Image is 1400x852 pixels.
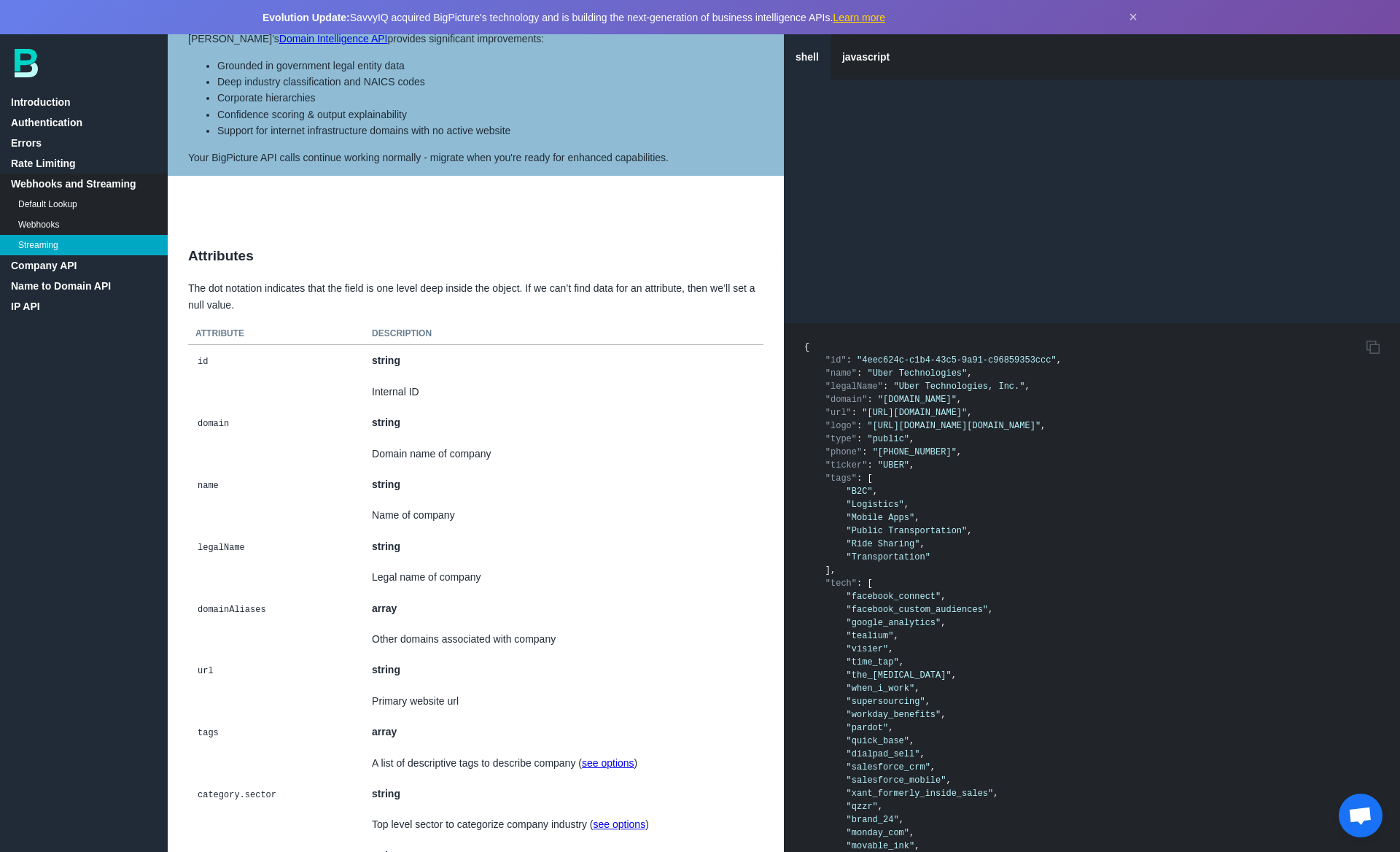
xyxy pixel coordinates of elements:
span: "qzzr" [847,802,878,812]
span: , [909,736,914,746]
span: : [857,578,862,589]
span: , [952,670,957,681]
span: "public" [867,434,909,444]
span: "tech" [825,578,857,589]
span: , [967,526,972,536]
span: , [1041,421,1046,431]
a: see options [582,757,634,769]
td: Name of company [365,500,763,530]
span: [ [867,578,872,589]
span: ], [825,565,836,576]
span: "when_i_work" [847,683,915,694]
span: "monday_com" [847,828,909,838]
code: url [195,664,216,678]
a: shell [784,34,831,80]
span: "pardot" [847,723,889,733]
code: category.sector [195,788,279,802]
li: Deep industry classification and NAICS codes [217,74,763,90]
code: id [195,355,210,369]
strong: string [372,541,400,552]
td: Domain name of company [365,438,763,469]
span: : [857,421,862,431]
th: Attribute [188,323,365,345]
strong: array [372,726,397,737]
h2: Attributes [168,231,784,281]
span: "tags" [825,473,857,484]
span: : [862,447,867,457]
span: "B2C" [847,487,873,497]
span: "phone" [825,447,862,457]
code: name [195,479,221,493]
aside: [PERSON_NAME]'s provides significant improvements: Your BigPicture API calls continue working nor... [168,4,784,176]
td: Top level sector to categorize company industry ( ) [365,809,763,840]
span: "facebook_custom_audiences" [847,605,988,615]
strong: string [372,417,400,428]
a: javascript [831,34,901,80]
strong: array [372,603,397,614]
td: Other domains associated with company [365,624,763,654]
span: : [867,395,872,405]
span: "legalName" [825,382,883,392]
span: : [847,355,852,365]
a: Learn more [833,12,885,23]
span: "name" [825,368,857,379]
span: , [967,408,972,418]
strong: Evolution Update: [262,12,350,23]
span: "salesforce_mobile" [847,775,946,786]
span: "4eec624c-c1b4-43c5-9a91-c96859353ccc" [857,355,1057,365]
li: Grounded in government legal entity data [217,58,763,74]
span: : [857,473,862,484]
span: "brand_24" [847,815,899,825]
span: , [888,723,893,733]
span: , [925,697,930,707]
span: "workday_benefits" [847,710,941,720]
span: : [867,460,872,470]
span: , [878,802,883,812]
strong: string [372,479,400,490]
span: "supersourcing" [847,697,925,707]
span: "Logistics" [847,500,904,510]
span: , [1057,355,1062,365]
span: , [914,841,919,851]
span: "[DOMAIN_NAME]" [878,395,957,405]
span: SavvyIQ acquired BigPicture's technology and is building the next-generation of business intellig... [262,12,885,23]
span: , [899,657,904,667]
span: "[URL][DOMAIN_NAME]" [862,408,967,418]
code: tags [195,726,221,740]
span: { [804,342,809,352]
span: : [857,368,862,379]
span: , [904,500,909,510]
span: "Uber Technologies" [867,368,967,379]
span: [ [867,473,872,484]
span: "domain" [825,395,868,405]
a: Open chat [1339,794,1382,837]
span: , [967,368,972,379]
span: , [909,434,914,444]
span: "[PHONE_NUMBER]" [873,447,957,457]
span: "Uber Technologies, Inc." [893,382,1024,392]
span: "Mobile Apps" [847,513,915,523]
code: domain [195,417,231,431]
th: Description [365,323,763,345]
li: Confidence scoring & output explainability [217,106,763,123]
span: : [883,382,888,392]
span: , [941,618,946,628]
span: , [946,775,951,786]
span: , [888,644,893,654]
span: "xant_formerly_inside_sales" [847,789,994,799]
span: "time_tap" [847,657,899,667]
span: , [1024,382,1030,392]
span: "Transportation" [847,552,930,562]
strong: string [372,664,400,675]
span: "ticker" [825,460,868,470]
span: "salesforce_crm" [847,762,930,772]
span: : [852,408,857,418]
li: Support for internet infrastructure domains with no active website [217,123,763,139]
strong: string [372,355,400,366]
span: "[URL][DOMAIN_NAME][DOMAIN_NAME]" [867,421,1041,431]
span: , [957,447,962,457]
span: , [993,789,998,799]
td: Legal name of company [365,562,763,592]
span: "facebook_connect" [847,592,941,602]
td: Primary website url [365,686,763,716]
